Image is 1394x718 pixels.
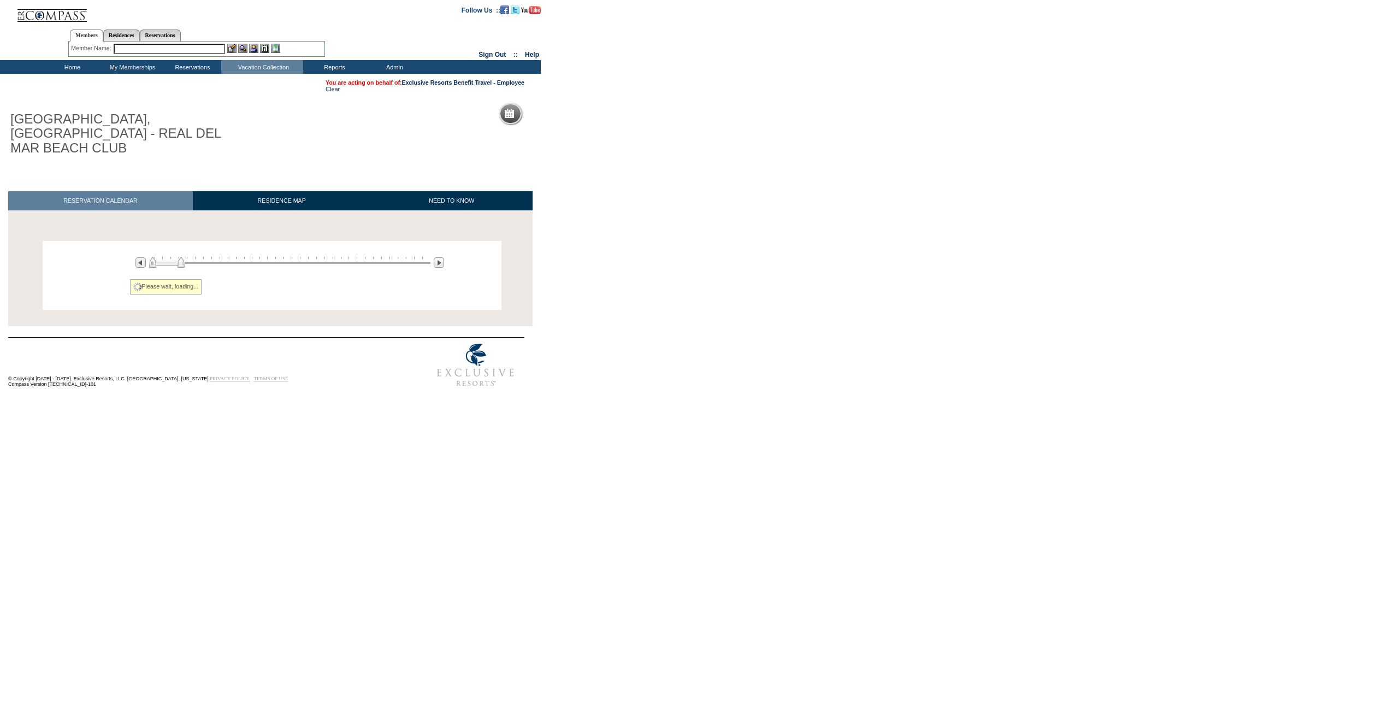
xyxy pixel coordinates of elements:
img: Follow us on Twitter [511,5,519,14]
a: Clear [326,86,340,92]
a: RESIDENCE MAP [193,191,371,210]
img: b_calculator.gif [271,44,280,53]
a: PRIVACY POLICY [210,376,250,381]
a: TERMS OF USE [254,376,288,381]
img: View [238,44,247,53]
img: spinner2.gif [133,283,142,291]
a: Subscribe to our YouTube Channel [521,6,541,13]
a: Residences [103,30,140,41]
a: Sign Out [479,51,506,58]
img: Subscribe to our YouTube Channel [521,6,541,14]
a: RESERVATION CALENDAR [8,191,193,210]
td: Reports [303,60,363,74]
td: Vacation Collection [221,60,303,74]
span: :: [513,51,518,58]
img: Become our fan on Facebook [500,5,509,14]
img: Impersonate [249,44,258,53]
td: Reservations [161,60,221,74]
a: Members [70,30,103,42]
td: Follow Us :: [462,5,500,14]
img: Exclusive Resorts [427,338,524,392]
a: Help [525,51,539,58]
div: Member Name: [71,44,113,53]
h1: [GEOGRAPHIC_DATA], [GEOGRAPHIC_DATA] - REAL DEL MAR BEACH CLUB [8,110,253,157]
a: Reservations [140,30,181,41]
td: Home [41,60,101,74]
a: Become our fan on Facebook [500,6,509,13]
a: Exclusive Resorts Benefit Travel - Employee [402,79,524,86]
img: b_edit.gif [227,44,237,53]
span: You are acting on behalf of: [326,79,524,86]
img: Next [434,257,444,268]
h5: Reservation Calendar [518,110,602,117]
td: My Memberships [101,60,161,74]
img: Reservations [260,44,269,53]
td: Admin [363,60,423,74]
td: © Copyright [DATE] - [DATE]. Exclusive Resorts, LLC. [GEOGRAPHIC_DATA], [US_STATE]. Compass Versi... [8,338,391,392]
div: Please wait, loading... [130,279,202,295]
a: Follow us on Twitter [511,6,519,13]
a: NEED TO KNOW [370,191,533,210]
img: Previous [135,257,146,268]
